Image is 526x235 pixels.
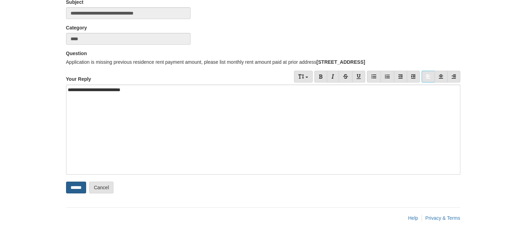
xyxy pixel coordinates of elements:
label: Your Reply [66,71,91,82]
b: [STREET_ADDRESS] [316,59,365,65]
a: Align Left (Ctrl/Cmd+L) [422,71,435,82]
a: Underline [352,71,365,82]
a: Align Right (Ctrl/Cmd+R) [447,71,460,82]
a: Reduce indent (Shift+Tab) [394,71,407,82]
a: Bullet list [367,71,381,82]
div: Application is missing previous residence rent payment amount, please list monthly rent amount pa... [66,59,460,66]
a: Privacy & Terms [425,215,460,221]
a: Font Size [294,71,313,82]
a: Cancel [89,182,113,193]
a: Bold (Ctrl/Cmd+B) [314,71,327,82]
label: Question [66,50,87,57]
a: Number list [380,71,394,82]
a: Italic (Ctrl/Cmd+I) [327,71,339,82]
label: Category [66,24,87,31]
a: Indent (Tab) [407,71,420,82]
a: Center (Ctrl/Cmd+E) [434,71,447,82]
a: Help [408,215,418,221]
a: Strikethrough [339,71,352,82]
